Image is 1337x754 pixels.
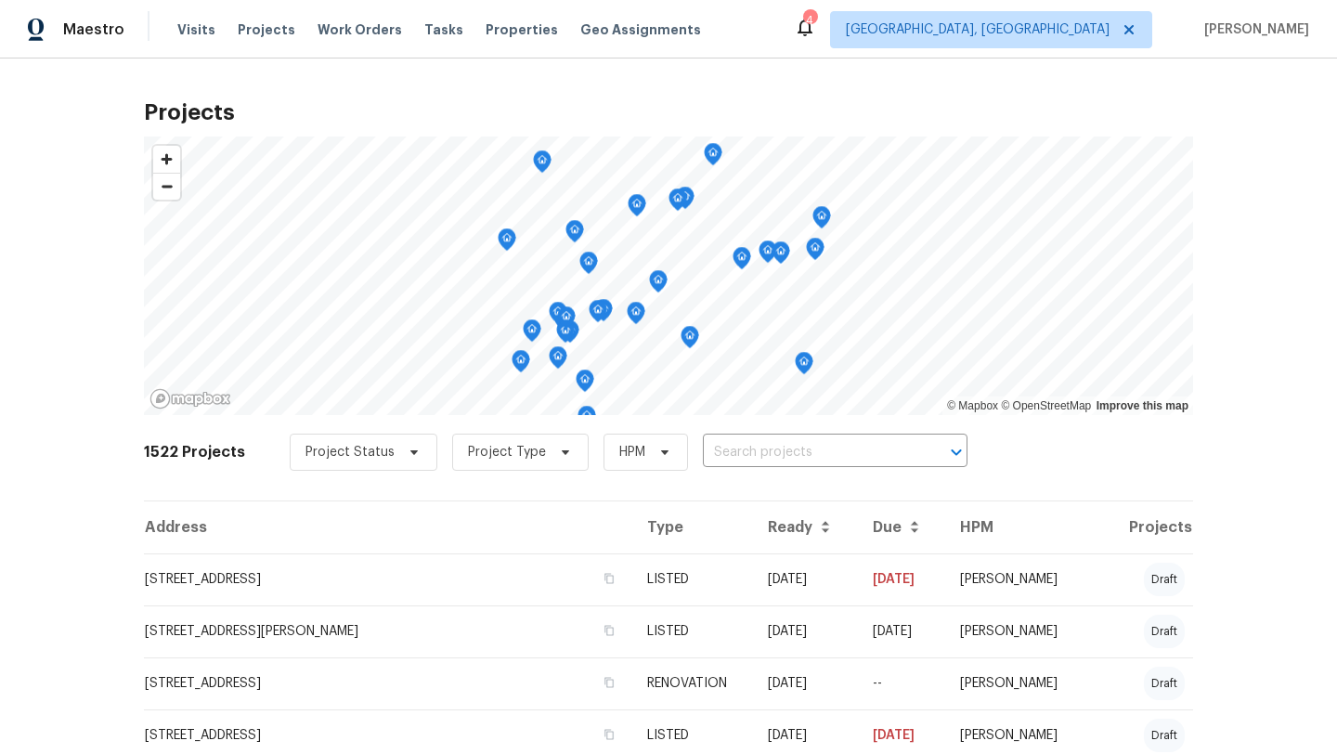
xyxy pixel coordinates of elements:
[704,143,722,172] div: Map marker
[947,399,998,412] a: Mapbox
[632,553,754,605] td: LISTED
[858,501,945,553] th: Due
[318,20,402,39] span: Work Orders
[177,20,215,39] span: Visits
[649,270,668,299] div: Map marker
[943,439,969,465] button: Open
[601,674,617,691] button: Copy Address
[945,657,1086,709] td: [PERSON_NAME]
[144,553,632,605] td: [STREET_ADDRESS]
[144,605,632,657] td: [STREET_ADDRESS][PERSON_NAME]
[589,300,607,329] div: Map marker
[305,443,395,461] span: Project Status
[144,501,632,553] th: Address
[468,443,546,461] span: Project Type
[580,20,701,39] span: Geo Assignments
[753,553,858,605] td: [DATE]
[846,20,1110,39] span: [GEOGRAPHIC_DATA], [GEOGRAPHIC_DATA]
[676,187,694,215] div: Map marker
[858,657,945,709] td: --
[681,326,699,355] div: Map marker
[1001,399,1091,412] a: OpenStreetMap
[523,319,541,348] div: Map marker
[795,352,813,381] div: Map marker
[512,350,530,379] div: Map marker
[601,622,617,639] button: Copy Address
[806,238,824,266] div: Map marker
[945,605,1086,657] td: [PERSON_NAME]
[549,346,567,375] div: Map marker
[668,188,687,217] div: Map marker
[144,136,1193,415] canvas: Map
[753,605,858,657] td: [DATE]
[153,173,180,200] button: Zoom out
[498,228,516,257] div: Map marker
[1086,501,1193,553] th: Projects
[486,20,558,39] span: Properties
[557,306,576,335] div: Map marker
[772,241,790,270] div: Map marker
[753,657,858,709] td: Acq COE 2025-10-10T00:00:00.000Z
[579,252,598,280] div: Map marker
[424,23,463,36] span: Tasks
[549,302,567,331] div: Map marker
[627,302,645,331] div: Map marker
[601,726,617,743] button: Copy Address
[153,174,180,200] span: Zoom out
[1197,20,1309,39] span: [PERSON_NAME]
[753,501,858,553] th: Ready
[153,146,180,173] button: Zoom in
[594,299,613,328] div: Map marker
[601,570,617,587] button: Copy Address
[1097,399,1188,412] a: Improve this map
[149,388,231,409] a: Mapbox homepage
[803,11,816,30] div: 4
[565,220,584,249] div: Map marker
[733,247,751,276] div: Map marker
[858,553,945,605] td: [DATE]
[144,657,632,709] td: [STREET_ADDRESS]
[812,206,831,235] div: Map marker
[144,103,1193,122] h2: Projects
[619,443,645,461] span: HPM
[759,240,777,269] div: Map marker
[632,657,754,709] td: RENOVATION
[533,150,552,179] div: Map marker
[945,501,1086,553] th: HPM
[703,438,915,467] input: Search projects
[632,501,754,553] th: Type
[1144,719,1185,752] div: draft
[578,406,596,435] div: Map marker
[1144,563,1185,596] div: draft
[556,320,575,349] div: Map marker
[576,370,594,398] div: Map marker
[858,605,945,657] td: [DATE]
[1144,615,1185,648] div: draft
[628,194,646,223] div: Map marker
[1144,667,1185,700] div: draft
[238,20,295,39] span: Projects
[632,605,754,657] td: LISTED
[144,443,245,461] h2: 1522 Projects
[63,20,124,39] span: Maestro
[945,553,1086,605] td: [PERSON_NAME]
